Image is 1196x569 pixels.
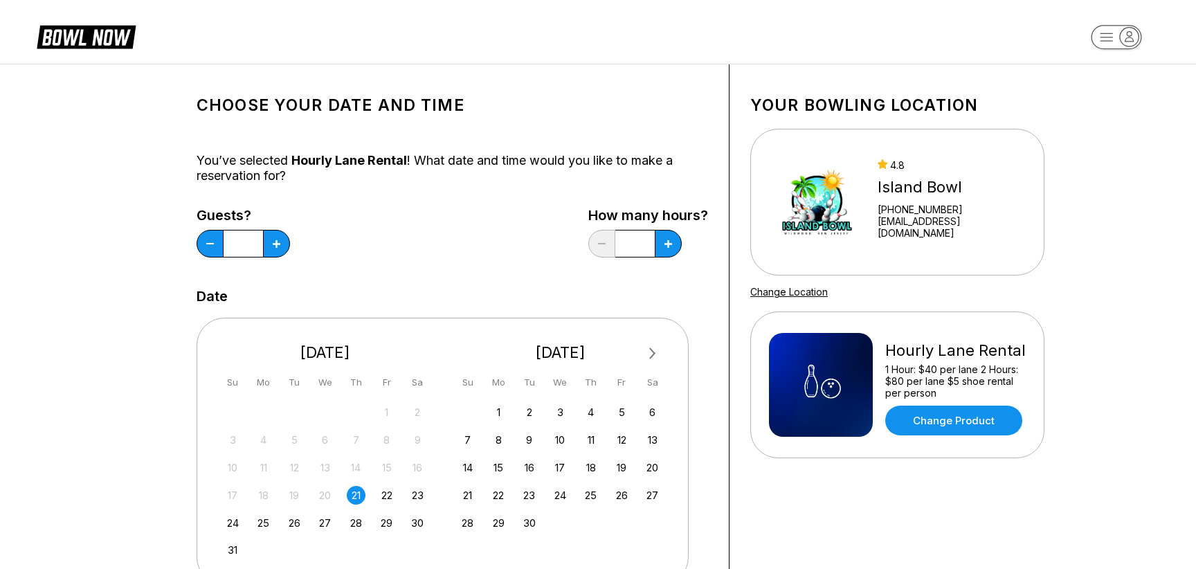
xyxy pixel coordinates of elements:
div: Not available Sunday, August 10th, 2025 [224,458,242,477]
div: Choose Friday, September 26th, 2025 [613,486,631,505]
div: Choose Saturday, September 27th, 2025 [643,486,662,505]
div: Mo [489,373,508,392]
div: Sa [643,373,662,392]
div: Not available Tuesday, August 12th, 2025 [285,458,304,477]
div: [PHONE_NUMBER] [878,204,1026,215]
div: Choose Saturday, September 6th, 2025 [643,403,662,422]
div: Not available Sunday, August 3rd, 2025 [224,431,242,449]
div: Not available Wednesday, August 20th, 2025 [316,486,334,505]
div: [DATE] [218,343,433,362]
div: Choose Tuesday, September 2nd, 2025 [520,403,538,422]
div: Choose Monday, September 1st, 2025 [489,403,508,422]
h1: Your bowling location [750,96,1044,115]
div: Fr [377,373,396,392]
div: [DATE] [453,343,668,362]
div: Tu [285,373,304,392]
div: Choose Wednesday, September 10th, 2025 [551,431,570,449]
div: Mo [254,373,273,392]
div: Hourly Lane Rental [885,341,1026,360]
div: Choose Thursday, September 18th, 2025 [581,458,600,477]
div: Choose Friday, September 19th, 2025 [613,458,631,477]
div: Not available Tuesday, August 5th, 2025 [285,431,304,449]
div: Island Bowl [878,178,1026,197]
div: Not available Saturday, August 9th, 2025 [408,431,427,449]
div: Choose Friday, September 12th, 2025 [613,431,631,449]
div: Choose Monday, September 22nd, 2025 [489,486,508,505]
div: Tu [520,373,538,392]
div: Choose Saturday, September 13th, 2025 [643,431,662,449]
div: month 2025-08 [221,401,429,560]
div: Not available Monday, August 4th, 2025 [254,431,273,449]
div: Choose Sunday, September 28th, 2025 [458,514,477,532]
div: Not available Tuesday, August 19th, 2025 [285,486,304,505]
div: Choose Sunday, August 31st, 2025 [224,541,242,559]
div: Choose Saturday, September 20th, 2025 [643,458,662,477]
div: Choose Thursday, September 4th, 2025 [581,403,600,422]
div: Choose Tuesday, August 26th, 2025 [285,514,304,532]
div: Choose Thursday, September 25th, 2025 [581,486,600,505]
label: Guests? [197,208,290,223]
div: Choose Tuesday, September 23rd, 2025 [520,486,538,505]
div: Choose Tuesday, September 9th, 2025 [520,431,538,449]
div: Choose Sunday, September 21st, 2025 [458,486,477,505]
div: Choose Monday, September 8th, 2025 [489,431,508,449]
div: Choose Sunday, September 14th, 2025 [458,458,477,477]
div: Not available Monday, August 11th, 2025 [254,458,273,477]
div: We [316,373,334,392]
div: Choose Wednesday, September 3rd, 2025 [551,403,570,422]
div: month 2025-09 [457,401,664,532]
a: Change Product [885,406,1022,435]
div: Not available Wednesday, August 13th, 2025 [316,458,334,477]
div: Choose Monday, August 25th, 2025 [254,514,273,532]
div: Choose Saturday, August 23rd, 2025 [408,486,427,505]
div: Not available Friday, August 15th, 2025 [377,458,396,477]
div: Choose Thursday, August 28th, 2025 [347,514,365,532]
div: 1 Hour: $40 per lane 2 Hours: $80 per lane $5 shoe rental per person [885,363,1026,399]
div: Su [224,373,242,392]
div: We [551,373,570,392]
div: Choose Tuesday, September 30th, 2025 [520,514,538,532]
div: Not available Friday, August 8th, 2025 [377,431,396,449]
div: Choose Wednesday, August 27th, 2025 [316,514,334,532]
div: You’ve selected ! What date and time would you like to make a reservation for? [197,153,708,183]
div: Not available Friday, August 1st, 2025 [377,403,396,422]
div: Choose Sunday, September 7th, 2025 [458,431,477,449]
div: Not available Wednesday, August 6th, 2025 [316,431,334,449]
label: Date [197,289,228,304]
div: Choose Monday, September 15th, 2025 [489,458,508,477]
div: Choose Wednesday, September 17th, 2025 [551,458,570,477]
div: Sa [408,373,427,392]
div: Choose Thursday, September 11th, 2025 [581,431,600,449]
div: Not available Saturday, August 16th, 2025 [408,458,427,477]
img: Island Bowl [769,150,865,254]
span: Hourly Lane Rental [291,153,407,168]
div: Choose Sunday, August 24th, 2025 [224,514,242,532]
div: Choose Monday, September 29th, 2025 [489,514,508,532]
img: Hourly Lane Rental [769,333,873,437]
h1: Choose your Date and time [197,96,708,115]
div: Choose Tuesday, September 16th, 2025 [520,458,538,477]
div: Th [581,373,600,392]
button: Next Month [642,343,664,365]
div: Th [347,373,365,392]
a: Change Location [750,286,828,298]
div: Choose Saturday, August 30th, 2025 [408,514,427,532]
div: Not available Monday, August 18th, 2025 [254,486,273,505]
div: Fr [613,373,631,392]
div: Su [458,373,477,392]
div: 4.8 [878,159,1026,171]
div: Choose Friday, September 5th, 2025 [613,403,631,422]
div: Not available Sunday, August 17th, 2025 [224,486,242,505]
label: How many hours? [588,208,708,223]
div: Choose Friday, August 22nd, 2025 [377,486,396,505]
div: Not available Saturday, August 2nd, 2025 [408,403,427,422]
div: Choose Thursday, August 21st, 2025 [347,486,365,505]
div: Not available Thursday, August 7th, 2025 [347,431,365,449]
a: [EMAIL_ADDRESS][DOMAIN_NAME] [878,215,1026,239]
div: Not available Thursday, August 14th, 2025 [347,458,365,477]
div: Choose Friday, August 29th, 2025 [377,514,396,532]
div: Choose Wednesday, September 24th, 2025 [551,486,570,505]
